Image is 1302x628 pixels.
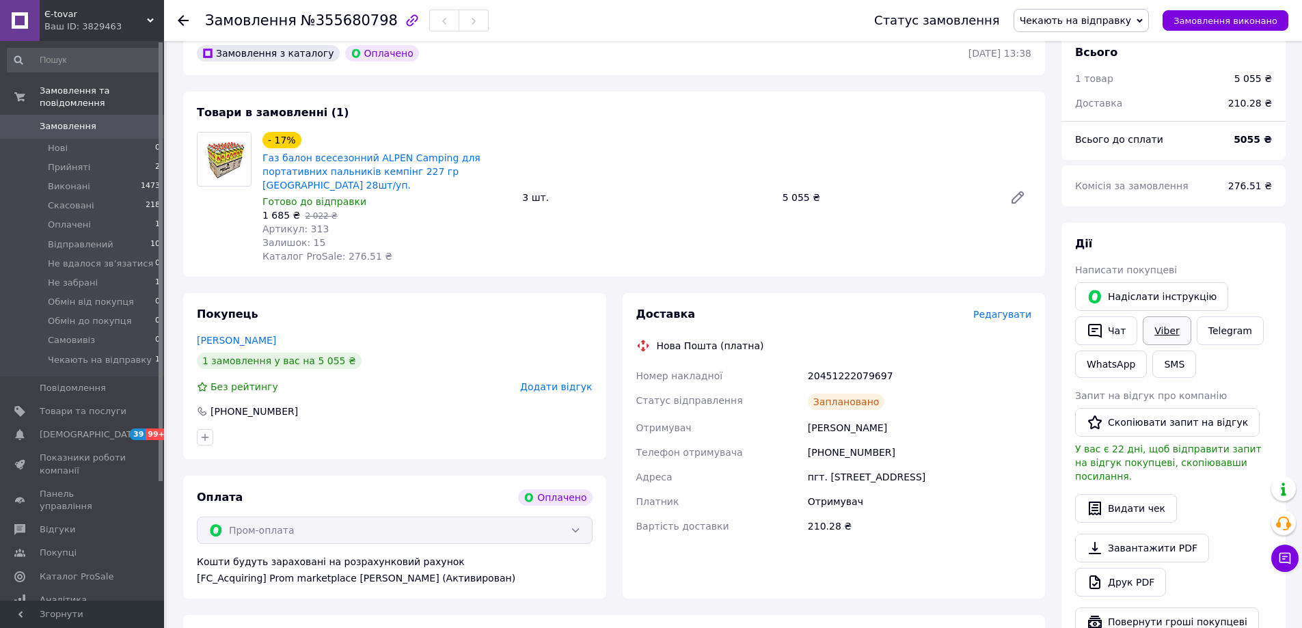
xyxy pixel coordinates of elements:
[262,210,300,221] span: 1 685 ₴
[1075,443,1262,482] span: У вас є 22 дні, щоб відправити запит на відгук покупцеві, скопіювавши посилання.
[1075,494,1177,523] button: Видати чек
[1075,351,1147,378] a: WhatsApp
[155,334,160,346] span: 0
[40,405,126,418] span: Товари та послуги
[805,514,1034,538] div: 210.28 ₴
[197,308,258,320] span: Покупець
[968,48,1031,59] time: [DATE] 13:38
[40,85,164,109] span: Замовлення та повідомлення
[301,12,398,29] span: №355680798
[48,315,132,327] span: Обмін до покупця
[40,594,87,606] span: Аналітика
[1234,72,1272,85] div: 5 055 ₴
[1197,316,1264,345] a: Telegram
[1143,316,1191,345] a: Viber
[262,251,392,262] span: Каталог ProSale: 276.51 ₴
[1075,237,1092,250] span: Дії
[805,364,1034,388] div: 20451222079697
[1174,16,1277,26] span: Замовлення виконано
[150,238,160,251] span: 10
[40,382,106,394] span: Повідомлення
[40,428,141,441] span: [DEMOGRAPHIC_DATA]
[40,452,126,476] span: Показники роботи компанії
[1075,568,1166,597] a: Друк PDF
[305,211,337,221] span: 2 022 ₴
[262,223,329,234] span: Артикул: 313
[155,142,160,154] span: 0
[155,277,160,289] span: 1
[211,381,278,392] span: Без рейтингу
[197,106,349,119] span: Товари в замовленні (1)
[48,258,153,270] span: Не вдалося зв’язатися
[197,45,340,62] div: Замовлення з каталогу
[345,45,419,62] div: Оплачено
[1004,184,1031,211] a: Редагувати
[198,133,251,186] img: Газ балон всесезонний ALPEN Camping для портативних пальників кемпінг 227 гр Польща 28шт/уп.
[874,14,1000,27] div: Статус замовлення
[48,180,90,193] span: Виконані
[520,381,592,392] span: Додати відгук
[805,440,1034,465] div: [PHONE_NUMBER]
[155,161,160,174] span: 2
[636,447,743,458] span: Телефон отримувача
[1075,390,1227,401] span: Запит на відгук про компанію
[155,258,160,270] span: 0
[1075,282,1228,311] button: Надіслати інструкцію
[141,180,160,193] span: 1473
[517,188,776,207] div: 3 шт.
[146,200,160,212] span: 218
[48,238,113,251] span: Відправлений
[155,296,160,308] span: 0
[48,296,134,308] span: Обмін від покупця
[48,219,91,231] span: Оплачені
[209,405,299,418] div: [PHONE_NUMBER]
[155,354,160,366] span: 1
[1075,408,1260,437] button: Скопіювати запит на відгук
[7,48,161,72] input: Пошук
[1075,73,1113,84] span: 1 товар
[1075,46,1117,59] span: Всього
[48,200,94,212] span: Скасовані
[1075,534,1209,562] a: Завантажити PDF
[805,465,1034,489] div: пгт. [STREET_ADDRESS]
[262,196,366,207] span: Готово до відправки
[40,523,75,536] span: Відгуки
[1228,180,1272,191] span: 276.51 ₴
[48,334,95,346] span: Самовивіз
[197,571,593,585] div: [FC_Acquiring] Prom marketplace [PERSON_NAME] (Активирован)
[205,12,297,29] span: Замовлення
[653,339,768,353] div: Нова Пошта (платна)
[197,353,362,369] div: 1 замовлення у вас на 5 055 ₴
[636,370,723,381] span: Номер накладної
[1075,98,1122,109] span: Доставка
[636,308,696,320] span: Доставка
[973,309,1031,320] span: Редагувати
[40,547,77,559] span: Покупці
[40,571,113,583] span: Каталог ProSale
[40,488,126,513] span: Панель управління
[1271,545,1299,572] button: Чат з покупцем
[130,428,146,440] span: 39
[1234,134,1272,145] b: 5055 ₴
[808,394,885,410] div: Заплановано
[155,315,160,327] span: 0
[178,14,189,27] div: Повернутися назад
[146,428,168,440] span: 99+
[40,120,96,133] span: Замовлення
[636,521,729,532] span: Вартість доставки
[1075,316,1137,345] button: Чат
[1020,15,1132,26] span: Чекають на відправку
[262,237,325,248] span: Залишок: 15
[1075,134,1163,145] span: Всього до сплати
[805,415,1034,440] div: [PERSON_NAME]
[48,354,152,366] span: Чекають на відправку
[1163,10,1288,31] button: Замовлення виконано
[262,132,301,148] div: - 17%
[44,8,147,21] span: Є-tovar
[636,422,692,433] span: Отримувач
[197,335,276,346] a: [PERSON_NAME]
[155,219,160,231] span: 1
[805,489,1034,514] div: Отримувач
[1220,88,1280,118] div: 210.28 ₴
[636,496,679,507] span: Платник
